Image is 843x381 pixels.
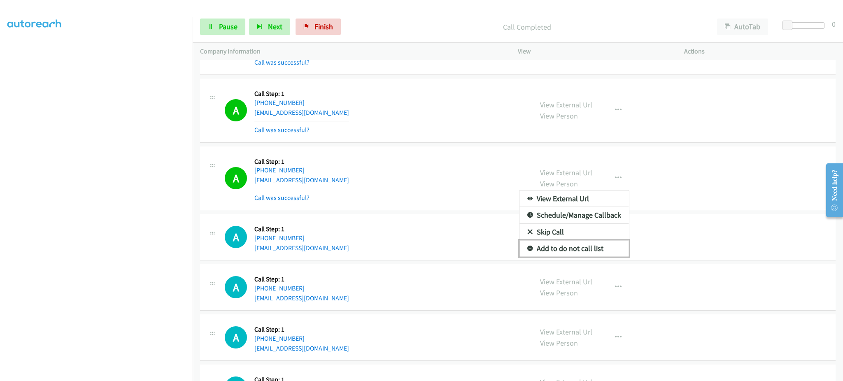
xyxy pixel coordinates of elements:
h1: A [225,226,247,248]
a: Skip Call [519,224,629,240]
h1: A [225,326,247,348]
div: The call is yet to be attempted [225,276,247,298]
a: View External Url [519,190,629,207]
a: Schedule/Manage Callback [519,207,629,223]
h1: A [225,276,247,298]
a: Add to do not call list [519,240,629,257]
iframe: Resource Center [820,158,843,223]
div: The call is yet to be attempted [225,226,247,248]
